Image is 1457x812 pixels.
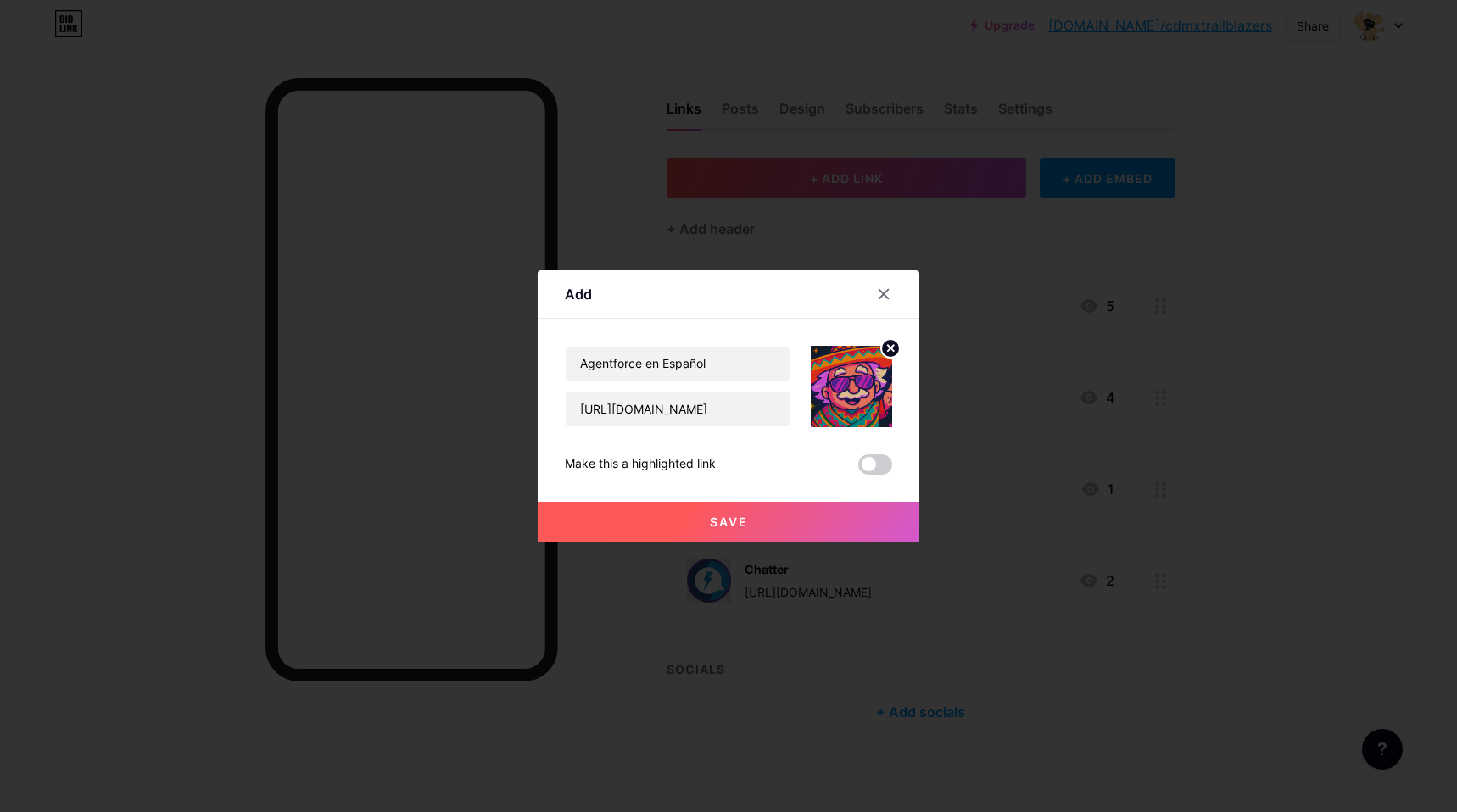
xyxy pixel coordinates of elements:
[566,392,790,426] input: URL
[565,454,716,475] div: Make this a highlighted link
[710,514,748,529] span: Save
[566,347,790,381] input: Title
[565,284,592,304] div: Add
[538,502,919,542] button: Save
[811,346,892,427] img: link_thumbnail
